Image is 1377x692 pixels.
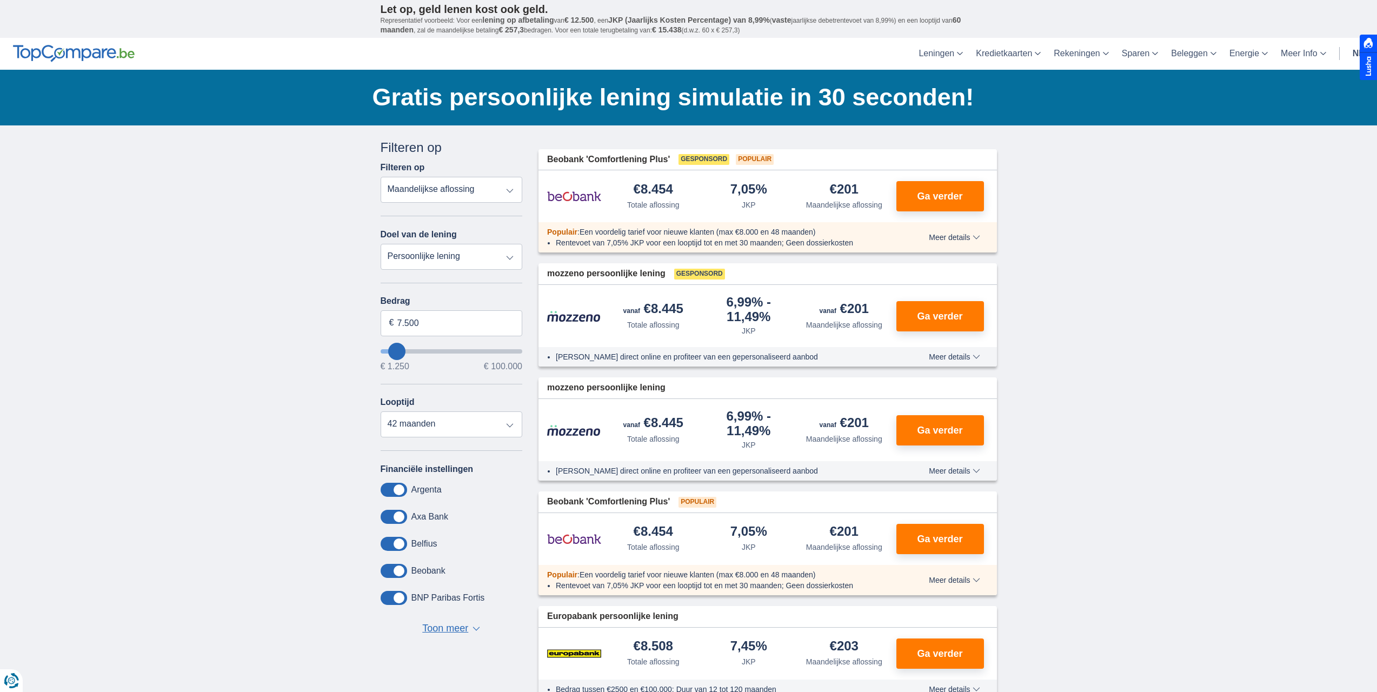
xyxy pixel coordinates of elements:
[806,434,882,444] div: Maandelijkse aflossing
[381,230,457,239] label: Doel van de lening
[547,382,666,394] span: mozzeno persoonlijke lening
[742,325,756,336] div: JKP
[1165,38,1223,70] a: Beleggen
[917,425,962,435] span: Ga verder
[730,640,767,654] div: 7,45%
[921,467,988,475] button: Meer details
[547,268,666,280] span: mozzeno persoonlijke lening
[411,593,485,603] label: BNP Paribas Fortis
[547,640,601,667] img: product.pl.alt Europabank
[917,311,962,321] span: Ga verder
[820,302,869,317] div: €201
[411,539,437,549] label: Belfius
[556,580,889,591] li: Rentevoet van 7,05% JKP voor een looptijd tot en met 30 maanden; Geen dossierkosten
[411,566,445,576] label: Beobank
[736,154,774,165] span: Populair
[806,320,882,330] div: Maandelijkse aflossing
[547,496,670,508] span: Beobank 'Comfortlening Plus'
[627,320,680,330] div: Totale aflossing
[381,397,415,407] label: Looptijd
[929,576,980,584] span: Meer details
[556,465,889,476] li: [PERSON_NAME] direct online en profiteer van een gepersonaliseerd aanbod
[608,16,770,24] span: JKP (Jaarlijks Kosten Percentage) van 8,99%
[547,183,601,210] img: product.pl.alt Beobank
[678,497,716,508] span: Populair
[381,3,997,16] p: Let op, geld lenen kost ook geld.
[547,310,601,322] img: product.pl.alt Mozzeno
[381,349,523,354] input: wantToBorrow
[538,227,898,237] div: :
[742,199,756,210] div: JKP
[1346,38,1371,70] a: nl
[1047,38,1115,70] a: Rekeningen
[929,234,980,241] span: Meer details
[921,352,988,361] button: Meer details
[411,485,442,495] label: Argenta
[627,199,680,210] div: Totale aflossing
[372,81,997,114] h1: Gratis persoonlijke lening simulatie in 30 seconden!
[772,16,791,24] span: vaste
[706,296,793,323] div: 6,99%
[917,534,962,544] span: Ga verder
[623,302,683,317] div: €8.445
[484,362,522,371] span: € 100.000
[547,610,678,623] span: Europabank persoonlijke lening
[580,228,816,236] span: Een voordelig tarief voor nieuwe klanten (max €8.000 en 48 maanden)
[381,296,523,306] label: Bedrag
[896,415,984,445] button: Ga verder
[498,25,524,34] span: € 257,3
[929,353,980,361] span: Meer details
[389,317,394,329] span: €
[917,191,962,201] span: Ga verder
[806,199,882,210] div: Maandelijkse aflossing
[912,38,969,70] a: Leningen
[381,16,997,35] p: Representatief voorbeeld: Voor een van , een ( jaarlijkse debetrentevoet van 8,99%) en een loopti...
[482,16,554,24] span: lening op afbetaling
[806,542,882,553] div: Maandelijkse aflossing
[1115,38,1165,70] a: Sparen
[634,640,673,654] div: €8.508
[742,440,756,450] div: JKP
[627,656,680,667] div: Totale aflossing
[556,237,889,248] li: Rentevoet van 7,05% JKP voor een looptijd tot en met 30 maanden; Geen dossierkosten
[538,569,898,580] div: :
[896,301,984,331] button: Ga verder
[742,656,756,667] div: JKP
[547,154,670,166] span: Beobank 'Comfortlening Plus'
[917,649,962,658] span: Ga verder
[1223,38,1274,70] a: Energie
[419,621,483,636] button: Toon meer ▼
[730,183,767,197] div: 7,05%
[634,183,673,197] div: €8.454
[742,542,756,553] div: JKP
[896,181,984,211] button: Ga verder
[678,154,729,165] span: Gesponsord
[921,233,988,242] button: Meer details
[473,627,480,631] span: ▼
[830,183,859,197] div: €201
[13,45,135,62] img: TopCompare
[381,362,409,371] span: € 1.250
[969,38,1047,70] a: Kredietkaarten
[381,163,425,172] label: Filteren op
[806,656,882,667] div: Maandelijkse aflossing
[547,228,577,236] span: Populair
[580,570,816,579] span: Een voordelig tarief voor nieuwe klanten (max €8.000 en 48 maanden)
[896,638,984,669] button: Ga verder
[627,434,680,444] div: Totale aflossing
[381,138,523,157] div: Filteren op
[422,622,468,636] span: Toon meer
[830,640,859,654] div: €203
[381,16,961,34] span: 60 maanden
[547,525,601,553] img: product.pl.alt Beobank
[1274,38,1333,70] a: Meer Info
[627,542,680,553] div: Totale aflossing
[820,416,869,431] div: €201
[634,525,673,540] div: €8.454
[547,424,601,436] img: product.pl.alt Mozzeno
[556,351,889,362] li: [PERSON_NAME] direct online en profiteer van een gepersonaliseerd aanbod
[411,512,448,522] label: Axa Bank
[564,16,594,24] span: € 12.500
[730,525,767,540] div: 7,05%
